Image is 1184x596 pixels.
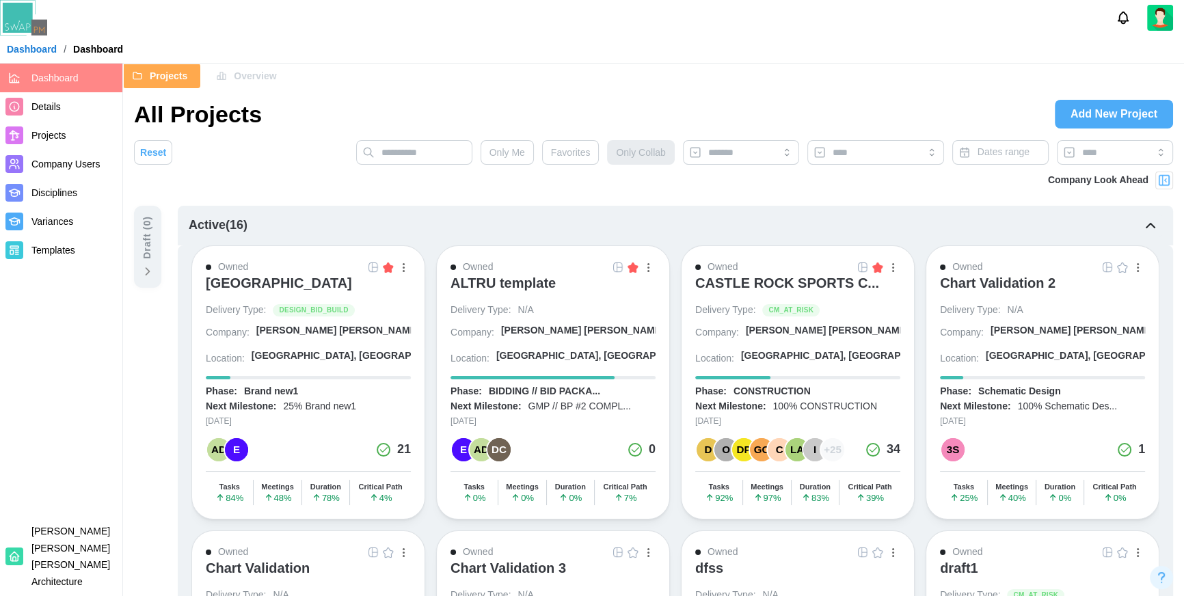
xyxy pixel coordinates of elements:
[366,260,381,275] a: Open Project Grid
[768,438,791,461] div: C
[470,438,493,461] div: AD
[463,483,484,491] div: Tasks
[801,493,829,502] span: 83 %
[134,140,172,165] button: Reset
[751,483,783,491] div: Meetings
[207,64,289,88] button: Overview
[940,326,984,340] div: Company:
[695,275,900,303] a: CASTLE ROCK SPORTS C...
[511,493,534,502] span: 0 %
[855,260,870,275] a: Grid Icon
[206,326,250,340] div: Company:
[450,400,521,414] div: Next Milestone:
[610,545,625,560] a: Grid Icon
[489,141,525,164] span: Only Me
[381,545,396,560] button: Empty Star
[64,44,66,54] div: /
[855,260,870,275] a: Open Project Grid
[450,560,656,588] a: Chart Validation 3
[614,493,637,502] span: 7 %
[368,547,379,558] img: Grid Icon
[150,64,187,87] span: Projects
[1048,493,1071,502] span: 0 %
[555,483,586,491] div: Duration
[695,560,900,588] a: dfss
[714,438,738,461] div: O
[610,260,625,275] a: Grid Icon
[31,526,110,587] span: [PERSON_NAME] [PERSON_NAME] [PERSON_NAME] Architecture
[1048,173,1148,188] div: Company Look Ahead
[450,275,656,303] a: ALTRU template
[134,99,262,129] h1: All Projects
[940,560,1145,588] a: draft1
[695,303,755,317] div: Delivery Type:
[31,130,66,141] span: Projects
[206,275,352,291] div: [GEOGRAPHIC_DATA]
[1055,100,1173,128] a: Add New Project
[705,493,733,502] span: 92 %
[244,385,298,398] div: Brand new1
[613,547,623,558] img: Grid Icon
[940,352,979,366] div: Location:
[256,324,411,342] a: [PERSON_NAME] [PERSON_NAME] [PERSON_NAME] A...
[1102,262,1113,273] img: Grid Icon
[870,545,885,560] button: Empty Star
[283,400,356,414] div: 25% Brand new1
[741,349,951,363] div: [GEOGRAPHIC_DATA], [GEOGRAPHIC_DATA]
[695,352,734,366] div: Location:
[746,324,1009,338] div: [PERSON_NAME] [PERSON_NAME] [PERSON_NAME] A...
[625,260,641,275] button: Filled Star
[310,483,341,491] div: Duration
[501,324,764,338] div: [PERSON_NAME] [PERSON_NAME] [PERSON_NAME] A...
[940,400,1010,414] div: Next Milestone:
[1100,260,1115,275] a: Open Project Grid
[1017,400,1117,414] div: 100% Schematic Des...
[697,438,720,461] div: D
[206,415,411,428] div: [DATE]
[940,560,978,576] div: draft1
[369,493,392,502] span: 4 %
[450,352,489,366] div: Location:
[542,140,600,165] button: Favorites
[206,352,245,366] div: Location:
[383,547,394,558] img: Empty Star
[1092,483,1136,491] div: Critical Path
[952,260,982,275] div: Owned
[746,324,900,342] a: [PERSON_NAME] [PERSON_NAME] [PERSON_NAME] A...
[978,146,1030,157] span: Dates range
[940,303,1000,317] div: Delivery Type:
[206,385,237,398] div: Phase:
[708,483,729,491] div: Tasks
[1138,440,1145,459] div: 1
[366,545,381,560] a: Open Project Grid
[1147,5,1173,31] a: Zulqarnain Khalil
[1115,260,1130,275] button: Empty Star
[1100,260,1115,275] a: Grid Icon
[695,415,900,428] div: [DATE]
[73,44,123,54] div: Dashboard
[463,260,493,275] div: Owned
[887,440,900,459] div: 34
[952,140,1049,165] button: Dates range
[207,438,230,461] div: AD
[463,545,493,560] div: Owned
[855,545,870,560] a: Grid Icon
[450,560,566,576] div: Chart Validation 3
[1112,6,1135,29] button: Notifications
[383,262,394,273] img: Filled Star
[695,385,727,398] div: Phase:
[31,159,100,170] span: Company Users
[7,44,57,54] a: Dashboard
[1007,303,1023,317] div: N/A
[450,415,656,428] div: [DATE]
[225,438,248,461] div: E
[1117,262,1128,273] img: Empty Star
[31,216,73,227] span: Variances
[856,493,884,502] span: 39 %
[857,547,868,558] img: Grid Icon
[517,303,533,317] div: N/A
[872,262,883,273] img: Filled Star
[31,72,79,83] span: Dashboard
[31,245,75,256] span: Templates
[279,305,348,316] span: DESIGN_BID_BUILD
